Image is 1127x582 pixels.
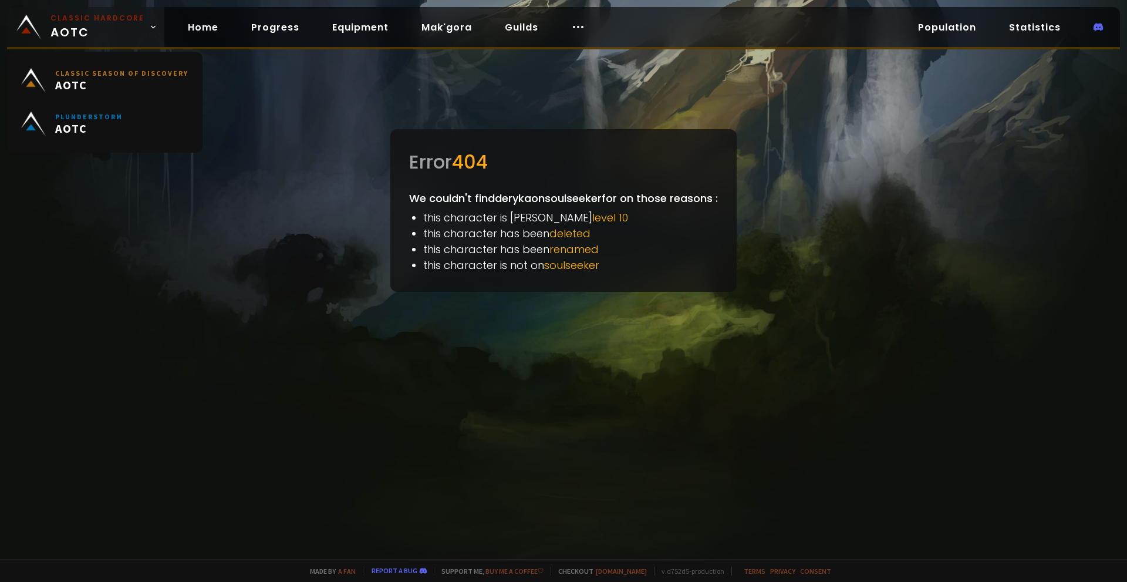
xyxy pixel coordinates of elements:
[303,567,356,576] span: Made by
[654,567,724,576] span: v. d752d5 - production
[770,567,795,576] a: Privacy
[423,257,718,273] li: this character is not on
[800,567,831,576] a: Consent
[55,121,123,136] span: AOTC
[495,15,548,39] a: Guilds
[551,567,647,576] span: Checkout
[14,59,195,102] a: Classic Season of DiscoveryAOTC
[55,112,123,121] small: Plunderstorm
[452,149,488,175] span: 404
[14,102,195,146] a: PlunderstormAOTC
[423,241,718,257] li: this character has been
[409,148,718,176] div: Error
[434,567,544,576] span: Support me,
[412,15,481,39] a: Mak'gora
[7,7,164,47] a: Classic HardcoreAOTC
[549,242,599,257] span: renamed
[423,226,718,241] li: this character has been
[50,13,144,41] span: AOTC
[338,567,356,576] a: a fan
[544,258,599,273] span: soulseeker
[323,15,398,39] a: Equipment
[596,567,647,576] a: [DOMAIN_NAME]
[242,15,309,39] a: Progress
[423,210,718,226] li: this character is [PERSON_NAME]
[390,129,737,292] div: We couldn't find deryka on soulseeker for on those reasons :
[50,13,144,23] small: Classic Hardcore
[744,567,765,576] a: Terms
[592,210,628,225] span: level 10
[1000,15,1070,39] a: Statistics
[372,566,417,575] a: Report a bug
[55,78,188,92] span: AOTC
[55,69,188,78] small: Classic Season of Discovery
[909,15,986,39] a: Population
[549,226,591,241] span: deleted
[485,567,544,576] a: Buy me a coffee
[178,15,228,39] a: Home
